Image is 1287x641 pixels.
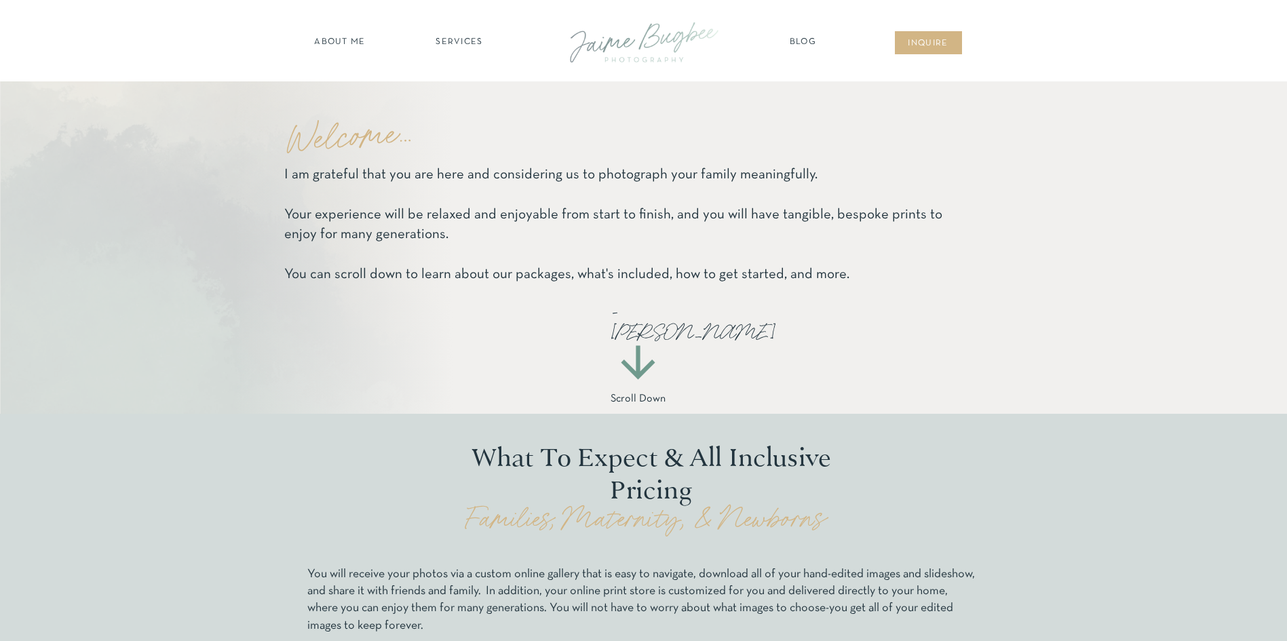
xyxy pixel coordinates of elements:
p: Welcome... [284,98,574,164]
a: Blog [786,36,820,50]
h1: What To Expect & All Inclusive Pricing [427,443,875,473]
a: inqUIre [901,37,956,51]
p: Scroll Down [611,393,668,408]
a: I am grateful that you are here and considering us to photograph your family meaningfully.Your ex... [284,165,944,290]
a: about ME [311,36,370,50]
p: -[PERSON_NAME] [609,302,667,326]
p: Families, Maternity, & Newborns [466,500,836,539]
p: I am grateful that you are here and considering us to photograph your family meaningfully. Your e... [284,165,944,290]
a: SERVICES [421,36,498,50]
